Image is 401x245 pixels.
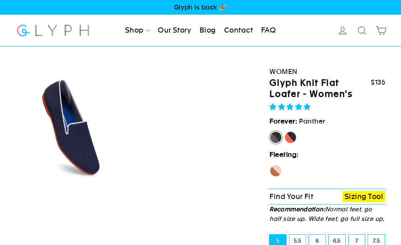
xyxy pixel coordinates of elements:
label: [PERSON_NAME] [284,131,297,144]
span: Find Your Fit [269,192,313,201]
label: Seahorse [269,164,282,177]
a: Our Story [155,22,194,39]
span: 4.90 stars [269,103,312,111]
span: Panther [299,117,325,125]
span: $135 [371,79,385,86]
a: Shop [122,22,153,39]
strong: Fleeting: [269,150,298,158]
strong: Forever: [269,117,297,125]
h1: Glyph Knit Flat Loafer - Women's [269,77,371,100]
strong: Recommendation: [269,206,325,212]
a: Blog [196,22,219,39]
a: FAQ [258,22,279,39]
div: Women [269,66,385,77]
img: Angle_6_0_3x_eaa8b495-6d92-4801-950e-0c74446a133e_800x.jpg [19,70,130,181]
p: Normal feet, go half size up. Wide feet, go full size up. [269,204,385,224]
a: Sizing Tool [343,191,385,203]
label: Panther [269,131,282,144]
img: Glyph [16,20,90,41]
ul: Primary [122,22,279,39]
a: Contact [221,22,256,39]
